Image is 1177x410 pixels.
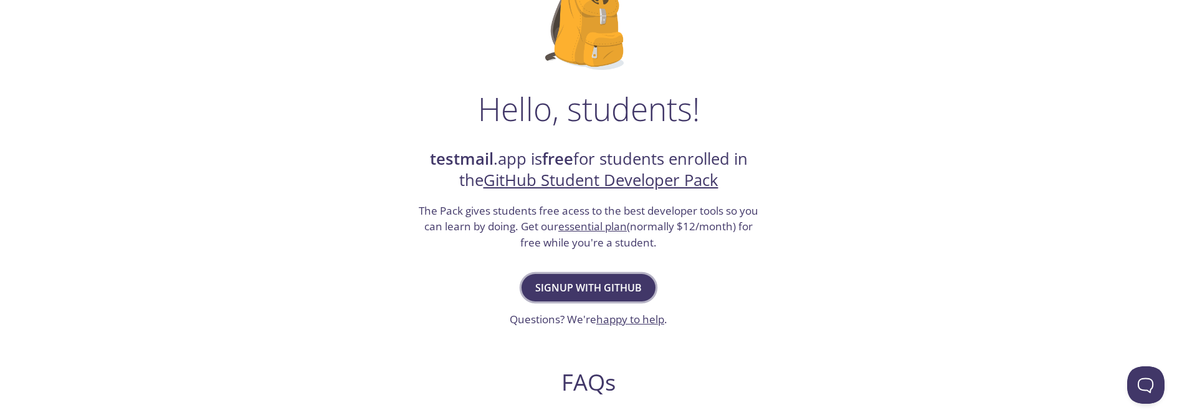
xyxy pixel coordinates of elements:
a: happy to help [596,312,664,326]
a: GitHub Student Developer Pack [484,169,718,191]
h1: Hello, students! [478,90,700,127]
span: Signup with GitHub [535,279,642,296]
h2: .app is for students enrolled in the [417,149,760,192]
h3: The Pack gives students free acess to the best developer tools so you can learn by doing. Get our... [417,203,760,251]
a: essential plan [558,219,627,233]
strong: free [542,148,573,170]
h2: FAQs [350,368,828,396]
strong: testmail [430,148,493,170]
h3: Questions? We're . [510,311,667,328]
button: Signup with GitHub [522,274,655,301]
iframe: Help Scout Beacon - Open [1127,366,1165,404]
